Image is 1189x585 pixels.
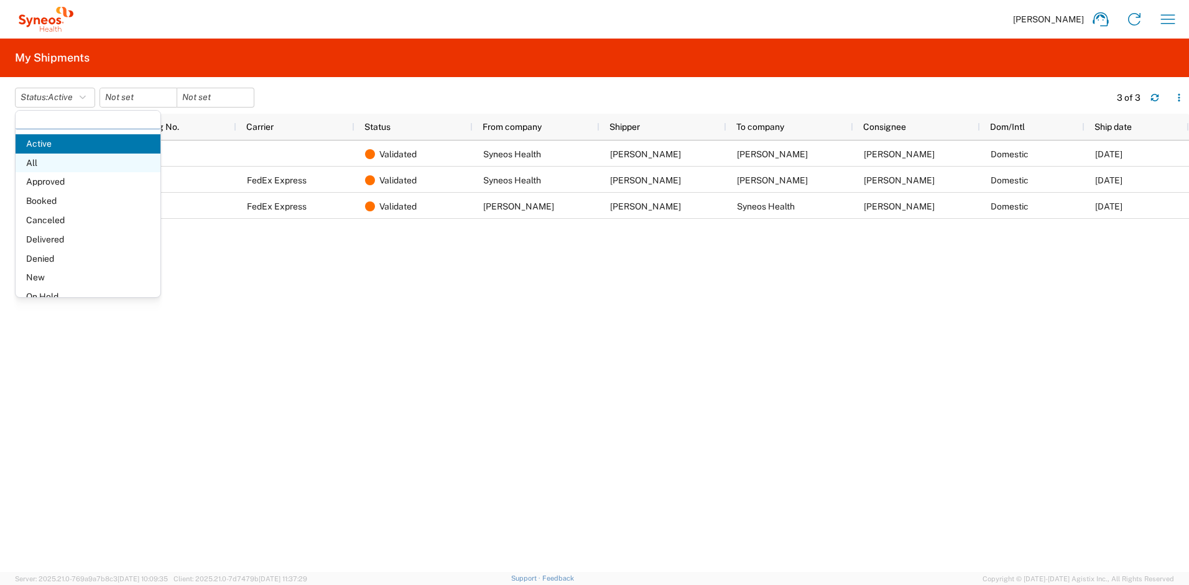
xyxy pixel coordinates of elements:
[991,175,1029,185] span: Domestic
[737,149,808,159] span: Allison Callaghan
[246,122,274,132] span: Carrier
[1013,14,1084,25] span: [PERSON_NAME]
[379,141,417,167] span: Validated
[991,149,1029,159] span: Domestic
[483,201,554,211] span: Amy Fuhrman
[364,122,391,132] span: Status
[983,573,1174,584] span: Copyright © [DATE]-[DATE] Agistix Inc., All Rights Reserved
[100,88,177,107] input: Not set
[16,154,160,173] span: All
[864,175,935,185] span: Amy Fuhrman
[379,193,417,219] span: Validated
[511,574,542,582] a: Support
[610,175,681,185] span: Ayman Abboud
[736,122,784,132] span: To company
[173,575,307,583] span: Client: 2025.21.0-7d7479b
[379,167,417,193] span: Validated
[16,230,160,249] span: Delivered
[737,175,808,185] span: Amy Fuhrman
[118,575,168,583] span: [DATE] 10:09:35
[177,88,254,107] input: Not set
[610,201,681,211] span: Amy Fuhrman
[864,201,935,211] span: Ayman Abboud
[15,88,95,108] button: Status:Active
[483,122,542,132] span: From company
[991,201,1029,211] span: Domestic
[15,50,90,65] h2: My Shipments
[737,201,795,211] span: Syneos Health
[542,574,574,582] a: Feedback
[16,268,160,287] span: New
[16,249,160,269] span: Denied
[16,287,160,306] span: On Hold
[483,175,541,185] span: Syneos Health
[15,575,168,583] span: Server: 2025.21.0-769a9a7b8c3
[1117,92,1140,103] div: 3 of 3
[16,134,160,154] span: Active
[863,122,906,132] span: Consignee
[48,92,73,102] span: Active
[1095,201,1122,211] span: 09/16/2025
[610,149,681,159] span: Ayman Abboud
[1095,175,1122,185] span: 09/16/2025
[16,211,160,230] span: Canceled
[16,172,160,191] span: Approved
[1095,149,1122,159] span: 09/24/2025
[864,149,935,159] span: Allison Callaghan
[259,575,307,583] span: [DATE] 11:37:29
[609,122,640,132] span: Shipper
[247,201,307,211] span: FedEx Express
[16,191,160,211] span: Booked
[990,122,1025,132] span: Dom/Intl
[247,175,307,185] span: FedEx Express
[1094,122,1132,132] span: Ship date
[483,149,541,159] span: Syneos Health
